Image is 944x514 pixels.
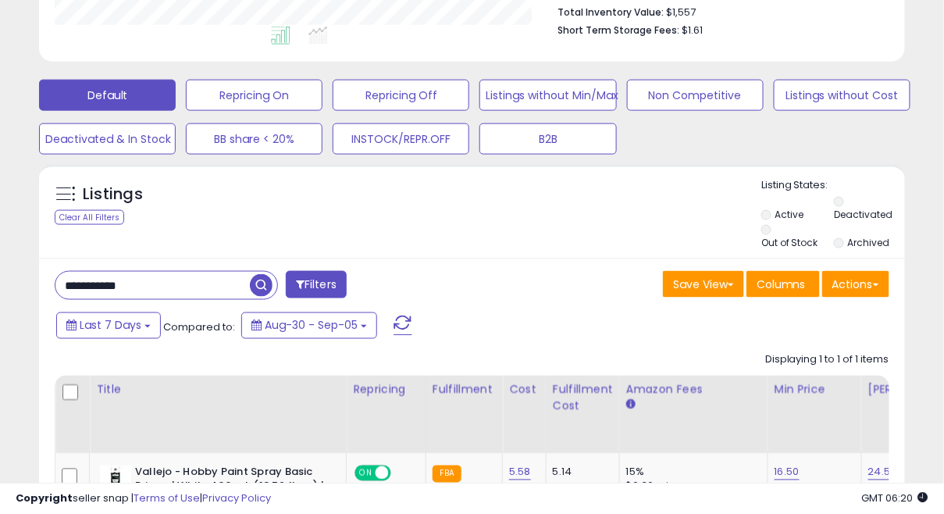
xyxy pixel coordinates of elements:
[16,491,73,505] strong: Copyright
[186,123,322,155] button: BB share < 20%
[39,123,176,155] button: Deactivated & In Stock
[433,466,461,483] small: FBA
[774,80,910,111] button: Listings without Cost
[479,80,616,111] button: Listings without Min/Max
[775,208,804,221] label: Active
[265,318,358,334] span: Aug-30 - Sep-05
[557,2,878,20] li: $1,557
[761,178,905,193] p: Listing States:
[862,491,928,505] span: 2025-09-13 06:20 GMT
[822,271,889,298] button: Actions
[626,382,761,398] div: Amazon Fees
[509,382,540,398] div: Cost
[16,491,271,506] div: seller snap | |
[626,466,756,480] div: 15%
[509,465,531,480] a: 5.58
[553,382,613,415] div: Fulfillment Cost
[100,466,131,497] img: 41sswsk+HlL._SL40_.jpg
[241,312,377,339] button: Aug-30 - Sep-05
[757,277,806,292] span: Columns
[663,271,744,298] button: Save View
[56,312,161,339] button: Last 7 Days
[83,184,143,205] h5: Listings
[55,210,124,225] div: Clear All Filters
[775,465,800,480] a: 16.50
[96,382,340,398] div: Title
[356,466,376,480] span: ON
[834,208,892,221] label: Deactivated
[80,318,141,334] span: Last 7 Days
[333,80,469,111] button: Repricing Off
[682,23,703,37] span: $1.61
[163,319,235,334] span: Compared to:
[134,491,200,505] a: Terms of Use
[626,398,636,412] small: Amazon Fees.
[353,382,419,398] div: Repricing
[765,353,889,368] div: Displaying 1 to 1 of 1 items
[746,271,820,298] button: Columns
[553,466,607,480] div: 5.14
[479,123,616,155] button: B2B
[627,80,764,111] button: Non Competitive
[848,236,890,249] label: Archived
[868,465,897,480] a: 24.50
[557,23,679,37] b: Short Term Storage Fees:
[761,236,818,249] label: Out of Stock
[39,80,176,111] button: Default
[433,382,496,398] div: Fulfillment
[186,80,322,111] button: Repricing On
[333,123,469,155] button: INSTOCK/REPR.OFF
[202,491,271,505] a: Privacy Policy
[557,5,664,19] b: Total Inventory Value:
[775,382,855,398] div: Min Price
[286,271,347,298] button: Filters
